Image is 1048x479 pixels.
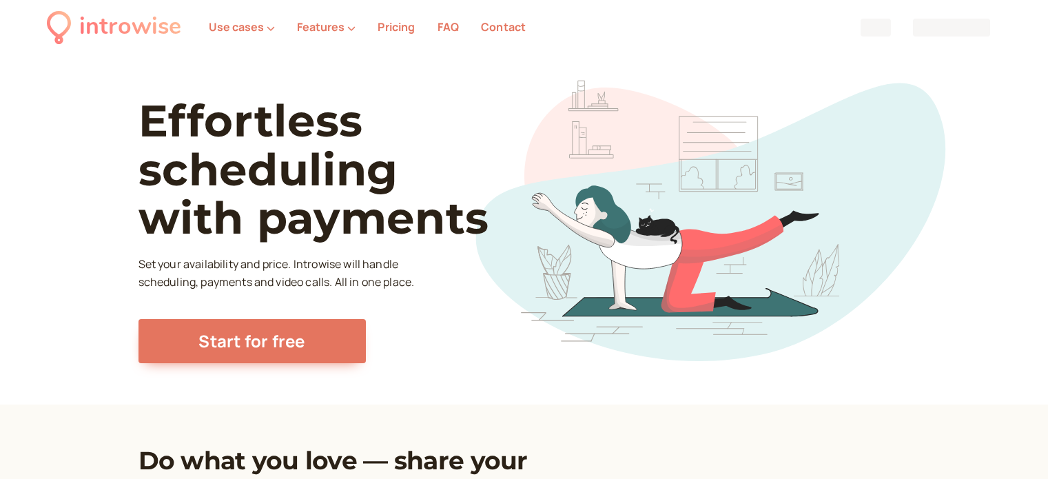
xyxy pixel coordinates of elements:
[297,21,356,33] button: Features
[79,8,181,46] div: introwise
[209,21,275,33] button: Use cases
[378,19,415,34] a: Pricing
[138,96,539,242] h1: Effortless scheduling with payments
[138,256,418,292] p: Set your availability and price. Introwise will handle scheduling, payments and video calls. All ...
[138,319,366,363] a: Start for free
[438,19,459,34] a: FAQ
[861,19,891,37] span: Loading...
[913,19,990,37] span: Loading...
[481,19,526,34] a: Contact
[47,8,181,46] a: introwise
